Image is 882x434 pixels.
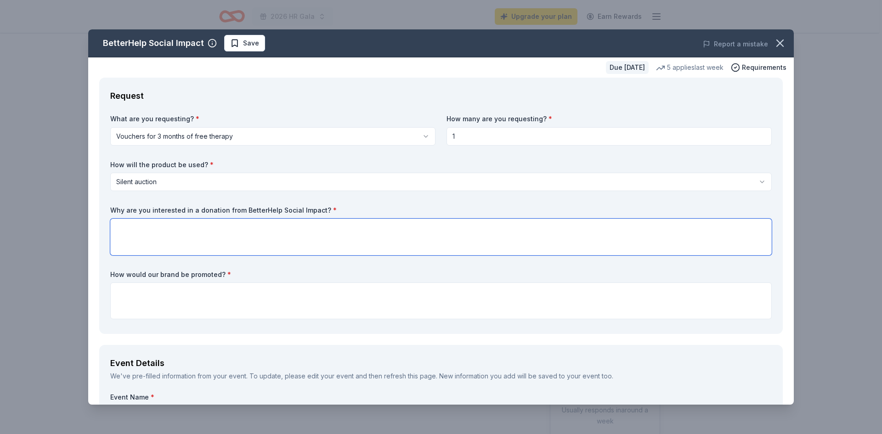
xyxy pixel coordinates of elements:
[110,356,772,371] div: Event Details
[731,62,786,73] button: Requirements
[110,371,772,382] div: We've pre-filled information from your event. To update, please edit your event and then refresh ...
[110,89,772,103] div: Request
[110,206,772,215] label: Why are you interested in a donation from BetterHelp Social Impact?
[110,114,435,124] label: What are you requesting?
[110,270,772,279] label: How would our brand be promoted?
[103,36,204,51] div: BetterHelp Social Impact
[447,114,772,124] label: How many are you requesting?
[703,39,768,50] button: Report a mistake
[110,160,772,169] label: How will the product be used?
[656,62,724,73] div: 5 applies last week
[606,61,649,74] div: Due [DATE]
[742,62,786,73] span: Requirements
[243,38,259,49] span: Save
[110,393,772,402] label: Event Name
[224,35,265,51] button: Save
